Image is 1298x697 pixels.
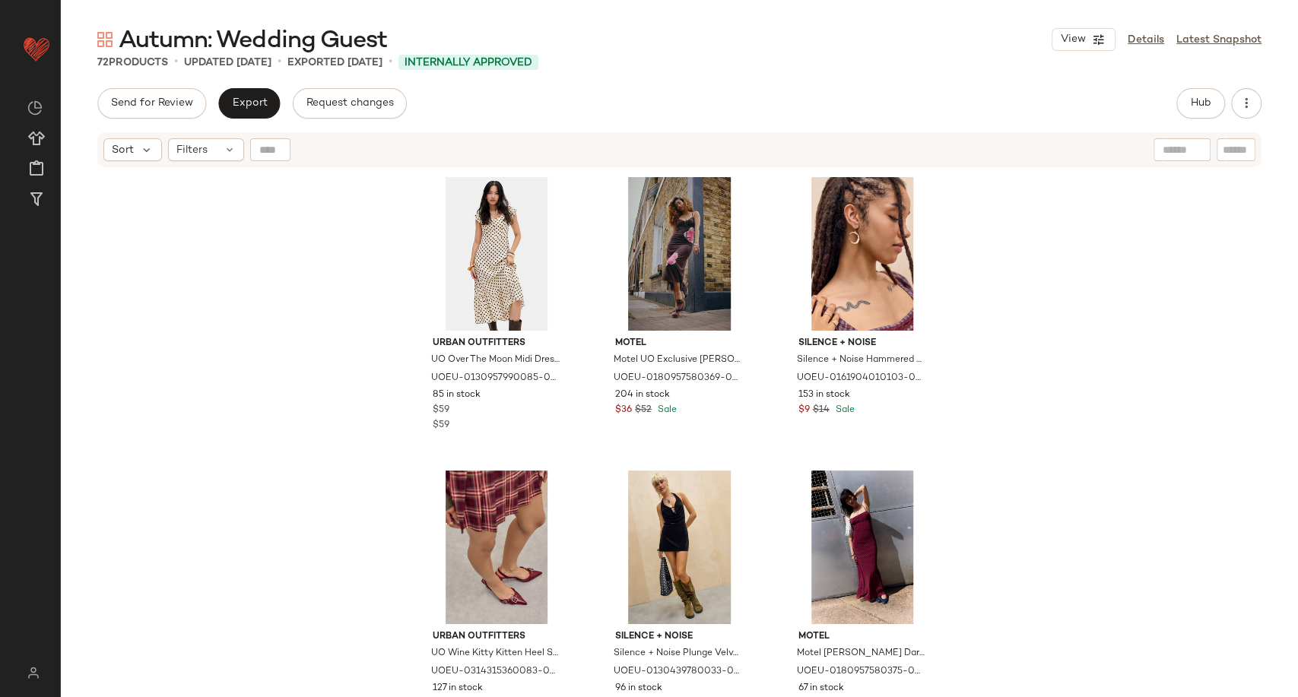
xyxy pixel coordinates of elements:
[176,142,208,158] span: Filters
[27,100,43,116] img: svg%3e
[615,388,670,402] span: 204 in stock
[278,53,281,71] span: •
[119,26,387,56] span: Autumn: Wedding Guest
[97,32,113,47] img: svg%3e
[655,405,677,415] span: Sale
[218,88,280,119] button: Export
[433,630,561,644] span: Urban Outfitters
[635,404,652,417] span: $52
[833,405,855,415] span: Sale
[389,53,392,71] span: •
[433,388,481,402] span: 85 in stock
[431,665,560,679] span: UOEU-0314315360083-000-061
[614,372,742,385] span: UOEU-0180957580369-000-020
[433,337,561,350] span: Urban Outfitters
[615,682,662,695] span: 96 in stock
[306,97,394,109] span: Request changes
[431,647,560,661] span: UO Wine Kitty Kitten Heel Shoes - Maroon [GEOGRAPHIC_DATA] 3 at Urban Outfitters
[798,337,927,350] span: Silence + Noise
[813,404,830,417] span: $14
[1128,32,1164,48] a: Details
[797,647,925,661] span: Motel [PERSON_NAME] Darsih Spot Maxi Dress - Red S at Urban Outfitters
[421,177,573,331] img: 0130957990085_012_a2
[798,388,850,402] span: 153 in stock
[421,470,573,624] img: 0314315360083_061_m
[184,55,271,71] p: updated [DATE]
[603,177,756,331] img: 0180957580369_020_a2
[431,353,560,367] span: UO Over The Moon Midi Dress - Cream M at Urban Outfitters
[112,142,134,158] span: Sort
[786,177,939,331] img: 0161904010103_070_m
[433,682,483,695] span: 127 in stock
[797,353,925,367] span: Silence + Noise Hammered Moon Earrings - Gold at Urban Outfitters
[1060,33,1086,46] span: View
[1176,88,1225,119] button: Hub
[174,53,178,71] span: •
[798,682,844,695] span: 67 in stock
[798,630,927,644] span: Motel
[797,372,925,385] span: UOEU-0161904010103-000-070
[797,665,925,679] span: UOEU-0180957580375-000-060
[614,665,742,679] span: UOEU-0130439780033-000-001
[110,97,193,109] span: Send for Review
[431,372,560,385] span: UOEU-0130957990085-000-012
[293,88,407,119] button: Request changes
[18,667,48,679] img: svg%3e
[615,337,744,350] span: Motel
[405,55,532,71] span: Internally Approved
[603,470,756,624] img: 0130439780033_001_a2
[231,97,267,109] span: Export
[287,55,382,71] p: Exported [DATE]
[97,55,168,71] div: Products
[1190,97,1211,109] span: Hub
[21,33,52,64] img: heart_red.DM2ytmEG.svg
[1176,32,1262,48] a: Latest Snapshot
[97,88,206,119] button: Send for Review
[614,353,742,367] span: Motel UO Exclusive [PERSON_NAME] Dress - Brown 2XS at Urban Outfitters
[433,420,449,430] span: $59
[786,470,939,624] img: 0180957580375_060_a2
[433,404,449,417] span: $59
[615,630,744,644] span: Silence + Noise
[1052,28,1116,51] button: View
[798,404,810,417] span: $9
[97,57,109,68] span: 72
[614,647,742,661] span: Silence + Noise Plunge Velvet Mini Dress - Black M at Urban Outfitters
[615,404,632,417] span: $36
